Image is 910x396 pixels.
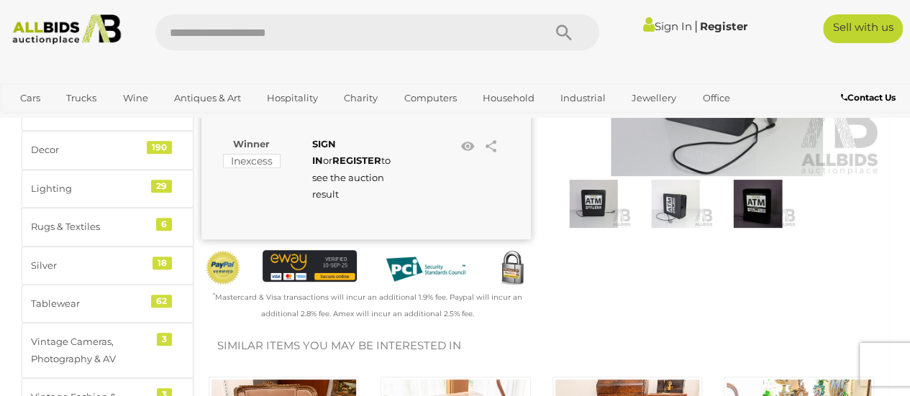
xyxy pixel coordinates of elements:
[22,285,194,323] a: Tablewear 62
[263,250,357,282] img: eWAY Payment Gateway
[233,138,270,149] b: Winner
[622,86,686,110] a: Jewellery
[473,86,544,110] a: Household
[31,257,150,274] div: Silver
[494,250,530,286] img: Secured by Rapid SSL
[157,333,172,346] div: 3
[31,180,150,197] div: Lighting
[151,295,172,308] div: 62
[147,141,172,154] div: 190
[31,218,150,235] div: Rugs & Textiles
[156,218,172,231] div: 6
[22,323,194,378] a: Vintage Cameras, Photography & AV 3
[694,18,698,34] span: |
[22,247,194,285] a: Silver 18
[638,180,713,228] img: Point of Sale ATM Light Box
[213,293,522,318] small: Mastercard & Visa transactions will incur an additional 1.9% fee. Paypal will incur an additional...
[11,110,59,134] a: Sports
[151,180,172,193] div: 29
[57,86,106,110] a: Trucks
[22,170,194,208] a: Lighting 29
[22,131,194,169] a: Decor 190
[841,92,896,103] b: Contact Us
[527,14,599,50] button: Search
[700,19,747,33] a: Register
[113,86,157,110] a: Wine
[205,250,241,285] img: Official PayPal Seal
[312,138,391,200] span: or to see the auction result
[223,154,281,168] mark: Inexcess
[312,138,336,166] a: SIGN IN
[456,136,478,157] li: Watch this item
[165,86,250,110] a: Antiques & Art
[31,333,150,367] div: Vintage Cameras, Photography & AV
[6,14,127,45] img: Allbids.com.au
[217,340,865,352] h2: Similar items you may be interested in
[31,295,150,312] div: Tablewear
[335,86,387,110] a: Charity
[332,155,381,166] a: REGISTER
[378,250,473,287] img: PCI DSS compliant
[841,90,899,106] a: Contact Us
[720,180,795,228] img: Point of Sale ATM Light Box
[153,257,172,270] div: 18
[31,142,150,158] div: Decor
[394,86,465,110] a: Computers
[551,86,615,110] a: Industrial
[22,208,194,246] a: Rugs & Textiles 6
[643,19,692,33] a: Sign In
[693,86,739,110] a: Office
[823,14,903,43] a: Sell with us
[11,86,50,110] a: Cars
[258,86,327,110] a: Hospitality
[556,180,631,228] img: Point of Sale ATM Light Box
[66,110,187,134] a: [GEOGRAPHIC_DATA]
